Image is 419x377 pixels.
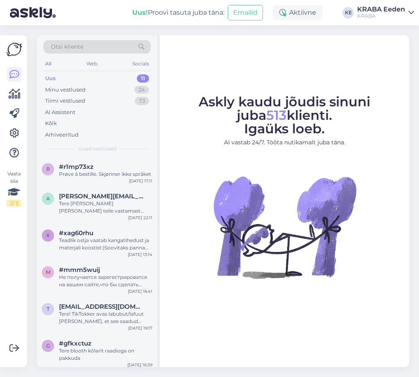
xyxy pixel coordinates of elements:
[46,166,50,172] span: r
[127,362,152,368] div: [DATE] 16:39
[59,266,100,274] span: #mmm5wuij
[228,5,263,20] button: Emailid
[45,97,85,105] div: Tiimi vestlused
[132,9,148,16] b: Uus!
[7,200,21,207] div: 2 / 3
[128,325,152,331] div: [DATE] 19:17
[273,5,323,20] div: Aktiivne
[59,200,152,215] div: Tere [PERSON_NAME] [PERSON_NAME] teile vastamast [GEOGRAPHIC_DATA] sepa turu noored müüjannad ma ...
[78,145,116,153] span: Uued vestlused
[85,58,99,69] div: Web
[46,269,50,275] span: m
[132,8,224,18] div: Proovi tasuta juba täna:
[7,42,22,57] img: Askly Logo
[137,74,149,83] div: 11
[59,347,152,362] div: Tere blooth kõlarit raadioga on pakkuda
[357,6,414,19] a: KRABA EedenKRABA
[266,107,287,123] span: 513
[128,251,152,258] div: [DATE] 13:14
[199,94,370,137] span: Askly kaudu jõudis sinuni juba klienti. Igaüks loeb.
[45,74,56,83] div: Uus
[59,303,144,310] span: thomaskristenk@gmail.com
[45,119,57,128] div: Kõik
[59,171,152,178] div: Prøve å bestille. Skjønner ikke språket
[167,138,402,147] p: AI vastab 24/7. Tööta nutikamalt juba täna.
[47,306,50,312] span: t
[211,153,358,301] img: No Chat active
[45,108,75,117] div: AI Assistent
[45,86,86,94] div: Minu vestlused
[7,170,21,207] div: Vaata siia
[357,13,405,19] div: KRABA
[342,7,354,18] div: KE
[357,6,405,13] div: KRABA Eeden
[128,215,152,221] div: [DATE] 22:11
[59,310,152,325] div: Tere! TikTokker avas labubut/lafuut [PERSON_NAME], et see saadud Krabast. Kas võimalik ka see e-p...
[59,229,93,237] span: #xag60rhu
[59,340,91,347] span: #gfkxctuz
[131,58,151,69] div: Socials
[134,86,149,94] div: 24
[59,163,93,171] span: #r1mp73xz
[129,178,152,184] div: [DATE] 17:11
[45,131,79,139] div: Arhiveeritud
[43,58,53,69] div: All
[46,232,50,238] span: x
[46,343,50,349] span: g
[59,237,152,251] div: Teadlik ostja vaatab kangatihedust ja materjali koostist:)Soovitaks panna täpsemat infot kodulehe...
[128,288,152,294] div: [DATE] 16:41
[59,274,152,288] div: Не получается зарегестрироватся на вашем сайте,что бы сделать заказ
[51,43,84,51] span: Otsi kliente
[59,193,144,200] span: allan.matt19@gmail.com
[46,195,50,202] span: a
[135,97,149,105] div: 73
